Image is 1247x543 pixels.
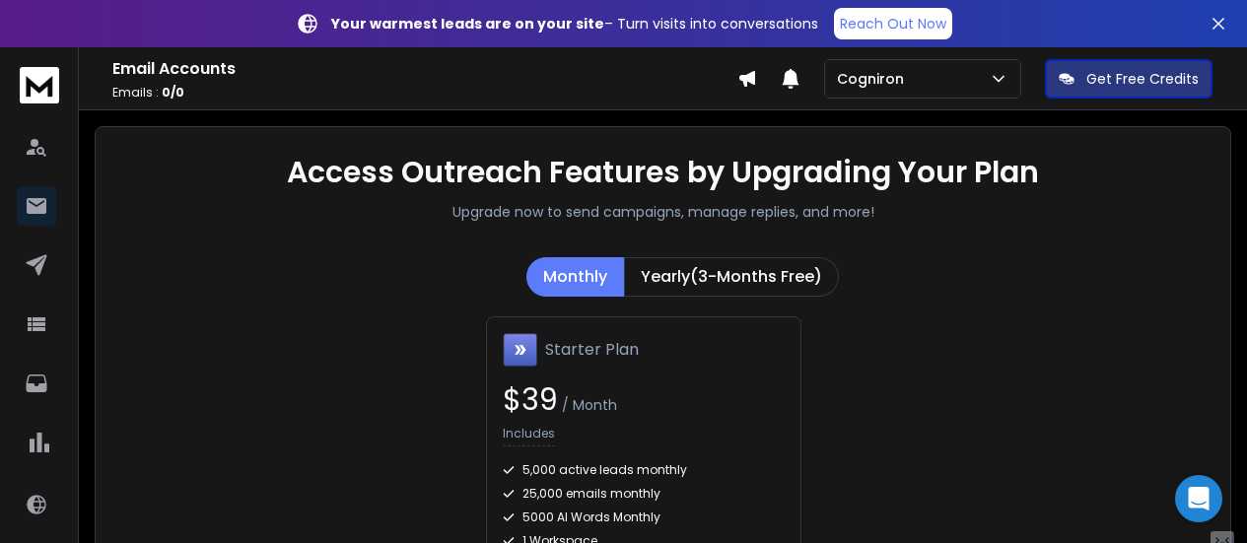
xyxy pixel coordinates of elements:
[503,462,785,478] div: 5,000 active leads monthly
[503,486,785,502] div: 25,000 emails monthly
[503,426,555,446] p: Includes
[503,509,785,525] div: 5000 AI Words Monthly
[503,333,537,367] img: Starter Plan icon
[1175,475,1222,522] div: Open Intercom Messenger
[526,257,624,297] button: Monthly
[331,14,604,34] strong: Your warmest leads are on your site
[1086,69,1199,89] p: Get Free Credits
[112,85,737,101] p: Emails :
[840,14,946,34] p: Reach Out Now
[452,202,874,222] p: Upgrade now to send campaigns, manage replies, and more!
[545,338,639,362] h1: Starter Plan
[112,57,737,81] h1: Email Accounts
[834,8,952,39] a: Reach Out Now
[1045,59,1212,99] button: Get Free Credits
[331,14,818,34] p: – Turn visits into conversations
[20,67,59,103] img: logo
[837,69,912,89] p: Cogniron
[503,378,558,421] span: $ 39
[287,155,1039,190] h1: Access Outreach Features by Upgrading Your Plan
[162,84,184,101] span: 0 / 0
[558,395,617,415] span: / Month
[624,257,839,297] button: Yearly(3-Months Free)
